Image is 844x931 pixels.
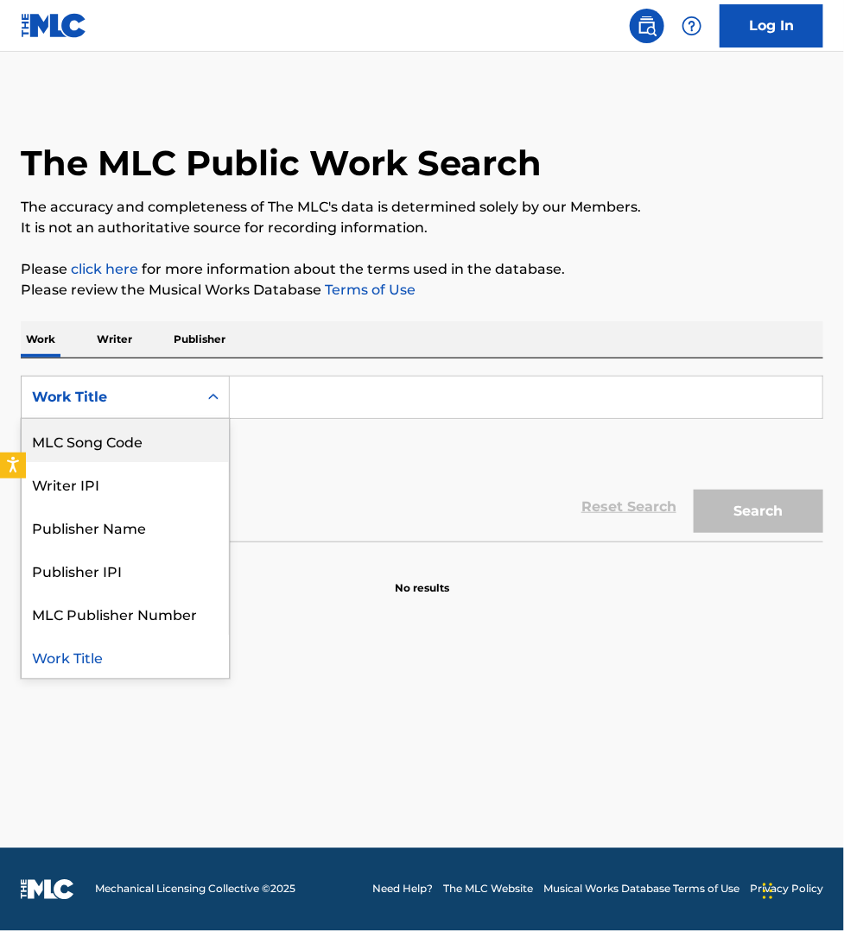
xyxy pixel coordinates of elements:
p: Please for more information about the terms used in the database. [21,259,823,280]
div: Writer IPI [22,462,229,505]
div: Drag [763,865,773,917]
a: Musical Works Database Terms of Use [543,882,739,897]
form: Search Form [21,376,823,541]
a: Terms of Use [321,282,416,298]
a: Privacy Policy [750,882,823,897]
img: MLC Logo [21,13,87,38]
p: Publisher [168,321,231,358]
a: Public Search [630,9,664,43]
p: Writer [92,321,137,358]
h1: The MLC Public Work Search [21,142,542,185]
img: logo [21,879,74,900]
a: Log In [720,4,823,47]
a: Need Help? [372,882,433,897]
div: Work Title [32,387,187,408]
div: Help [675,9,709,43]
span: Mechanical Licensing Collective © 2025 [95,882,295,897]
img: search [637,16,657,36]
a: click here [71,261,138,277]
a: The MLC Website [443,882,533,897]
iframe: Chat Widget [758,848,844,931]
img: help [682,16,702,36]
div: Publisher IPI [22,548,229,592]
div: Work Title [22,635,229,678]
p: Please review the Musical Works Database [21,280,823,301]
p: The accuracy and completeness of The MLC's data is determined solely by our Members. [21,197,823,218]
div: Publisher Name [22,505,229,548]
p: No results [395,560,449,596]
div: MLC Publisher Number [22,592,229,635]
p: It is not an authoritative source for recording information. [21,218,823,238]
p: Work [21,321,60,358]
div: MLC Song Code [22,419,229,462]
